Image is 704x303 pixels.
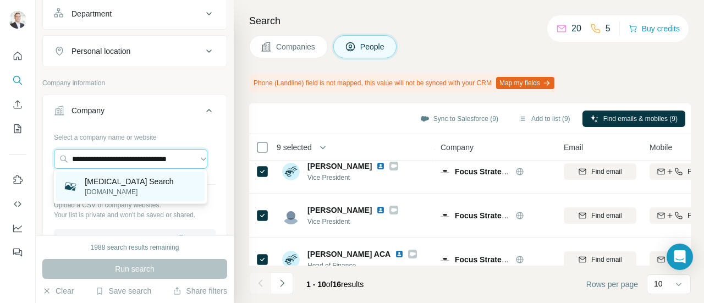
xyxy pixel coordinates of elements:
[376,206,385,214] img: LinkedIn logo
[95,285,151,296] button: Save search
[564,251,636,268] button: Find email
[9,46,26,66] button: Quick start
[603,114,678,124] span: Find emails & mobiles (9)
[282,163,300,180] img: Avatar
[54,229,216,249] button: Upload a list of companies
[42,78,227,88] p: Company information
[71,46,130,57] div: Personal location
[591,211,621,221] span: Find email
[54,128,216,142] div: Select a company name or website
[71,105,105,116] div: Company
[455,211,592,220] span: Focus Strategies Investment Banking
[376,162,385,170] img: LinkedIn logo
[43,38,227,64] button: Personal location
[307,217,398,227] span: Vice President
[307,249,391,260] span: [PERSON_NAME] ACA
[42,285,74,296] button: Clear
[85,187,173,197] p: [DOMAIN_NAME]
[282,251,300,268] img: Avatar
[54,210,216,220] p: Your list is private and won't be saved or shared.
[249,13,691,29] h4: Search
[510,111,578,127] button: Add to list (9)
[85,176,173,187] p: [MEDICAL_DATA] Search
[9,119,26,139] button: My lists
[441,167,449,176] img: Logo of Focus Strategies Investment Banking
[360,41,386,52] span: People
[591,167,621,177] span: Find email
[650,142,672,153] span: Mobile
[276,41,316,52] span: Companies
[455,167,592,176] span: Focus Strategies Investment Banking
[654,278,663,289] p: 10
[277,142,312,153] span: 9 selected
[564,207,636,224] button: Find email
[629,21,680,36] button: Buy credits
[564,163,636,180] button: Find email
[173,285,227,296] button: Share filters
[43,97,227,128] button: Company
[306,280,364,289] span: results
[667,244,693,270] div: Open Intercom Messenger
[307,205,372,216] span: [PERSON_NAME]
[582,111,685,127] button: Find emails & mobiles (9)
[571,22,581,35] p: 20
[455,255,592,264] span: Focus Strategies Investment Banking
[441,142,474,153] span: Company
[54,200,216,210] p: Upload a CSV of company websites.
[43,1,227,27] button: Department
[9,218,26,238] button: Dashboard
[9,243,26,262] button: Feedback
[606,22,610,35] p: 5
[586,279,638,290] span: Rows per page
[9,95,26,114] button: Enrich CSV
[591,255,621,265] span: Find email
[306,280,326,289] span: 1 - 10
[441,255,449,264] img: Logo of Focus Strategies Investment Banking
[282,207,300,224] img: Avatar
[564,142,583,153] span: Email
[333,280,342,289] span: 16
[307,173,398,183] span: Vice President
[71,8,112,19] div: Department
[91,243,179,252] div: 1988 search results remaining
[496,77,554,89] button: Map my fields
[249,74,557,92] div: Phone (Landline) field is not mapped, this value will not be synced with your CRM
[9,170,26,190] button: Use Surfe on LinkedIn
[413,111,506,127] button: Sync to Salesforce (9)
[307,161,372,172] span: [PERSON_NAME]
[63,179,78,194] img: Tenex Search
[307,261,417,271] span: Head of Finance
[9,70,26,90] button: Search
[271,272,293,294] button: Navigate to next page
[395,250,404,258] img: LinkedIn logo
[9,11,26,29] img: Avatar
[326,280,333,289] span: of
[9,194,26,214] button: Use Surfe API
[441,211,449,220] img: Logo of Focus Strategies Investment Banking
